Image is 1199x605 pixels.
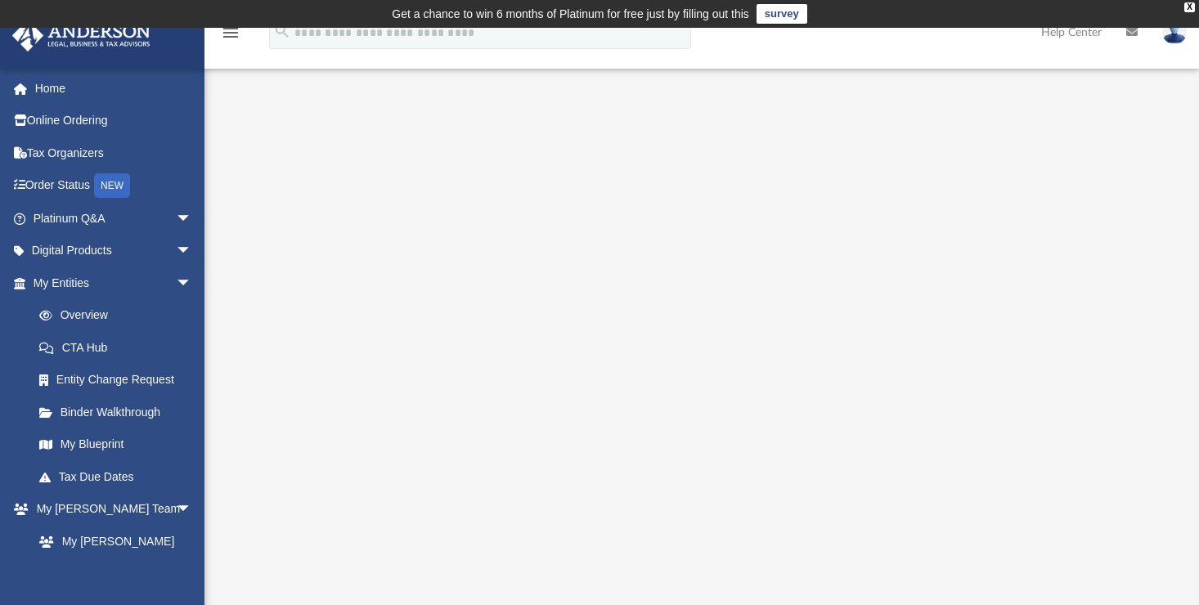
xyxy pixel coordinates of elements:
[23,299,217,332] a: Overview
[11,72,217,105] a: Home
[1162,20,1187,44] img: User Pic
[176,235,209,268] span: arrow_drop_down
[11,235,217,267] a: Digital Productsarrow_drop_down
[11,493,209,526] a: My [PERSON_NAME] Teamarrow_drop_down
[273,22,291,40] i: search
[23,525,200,577] a: My [PERSON_NAME] Team
[11,137,217,169] a: Tax Organizers
[11,169,217,203] a: Order StatusNEW
[176,202,209,235] span: arrow_drop_down
[94,173,130,198] div: NEW
[176,267,209,300] span: arrow_drop_down
[11,105,217,137] a: Online Ordering
[7,20,155,52] img: Anderson Advisors Platinum Portal
[11,202,217,235] a: Platinum Q&Aarrow_drop_down
[11,267,217,299] a: My Entitiesarrow_drop_down
[221,31,240,43] a: menu
[221,23,240,43] i: menu
[23,396,217,428] a: Binder Walkthrough
[176,493,209,527] span: arrow_drop_down
[1184,2,1195,12] div: close
[23,460,217,493] a: Tax Due Dates
[757,4,807,24] a: survey
[23,428,209,461] a: My Blueprint
[23,364,217,397] a: Entity Change Request
[23,331,217,364] a: CTA Hub
[392,4,749,24] div: Get a chance to win 6 months of Platinum for free just by filling out this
